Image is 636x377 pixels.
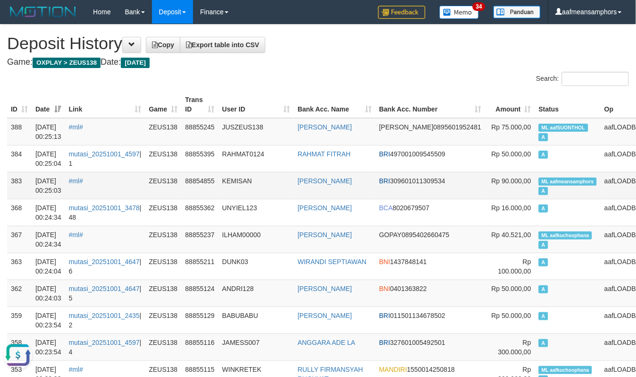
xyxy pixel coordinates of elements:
[69,312,140,319] a: mutasi_20251001_2435
[7,172,32,199] td: 383
[69,123,83,131] a: #ml#
[539,187,548,195] span: Approved
[32,199,65,226] td: [DATE] 00:24:34
[7,253,32,280] td: 363
[145,253,181,280] td: ZEUS138
[473,2,485,11] span: 34
[145,307,181,334] td: ZEUS138
[539,205,548,213] span: Approved
[298,231,352,239] a: [PERSON_NAME]
[32,145,65,172] td: [DATE] 00:25:04
[181,91,218,118] th: Trans ID: activate to sort column ascending
[181,118,218,146] td: 88855245
[539,151,548,159] span: Approved
[219,91,294,118] th: User ID: activate to sort column ascending
[65,280,145,307] td: | 5
[69,177,83,185] a: #ml#
[145,334,181,360] td: ZEUS138
[7,58,629,67] h4: Game: Date:
[69,150,140,158] a: mutasi_20251001_4597
[32,91,65,118] th: Date: activate to sort column ascending
[294,91,376,118] th: Bank Acc. Name: activate to sort column ascending
[539,285,548,293] span: Approved
[298,150,351,158] a: RAHMAT FITRAH
[493,6,541,18] img: panduan.png
[539,366,592,374] span: Manually Linked by aafkuchsophana
[181,226,218,253] td: 88855237
[33,58,101,68] span: OXPLAY > ZEUS138
[379,285,390,292] span: BNI
[375,334,485,360] td: 327601005492501
[375,280,485,307] td: 0401363822
[539,312,548,320] span: Approved
[7,199,32,226] td: 368
[145,91,181,118] th: Game: activate to sort column ascending
[219,253,294,280] td: DUNK03
[298,123,352,131] a: [PERSON_NAME]
[379,258,390,266] span: BNI
[69,204,140,212] a: mutasi_20251001_3478
[379,123,433,131] span: [PERSON_NAME]
[69,339,140,346] a: mutasi_20251001_4597
[375,172,485,199] td: 309601011309534
[539,339,548,347] span: Approved
[539,258,548,266] span: Approved
[379,150,390,158] span: BRI
[219,145,294,172] td: RAHMAT0124
[145,145,181,172] td: ZEUS138
[219,307,294,334] td: BABUBABU
[378,6,425,19] img: Feedback.jpg
[298,177,352,185] a: [PERSON_NAME]
[65,334,145,360] td: | 4
[498,258,531,275] span: Rp 100.000,00
[562,72,629,86] input: Search:
[181,307,218,334] td: 88855129
[379,231,402,239] span: GOPAY
[32,307,65,334] td: [DATE] 00:23:54
[539,178,597,186] span: Manually Linked by aafmeansamphors
[32,172,65,199] td: [DATE] 00:25:03
[539,133,548,141] span: Approved
[32,118,65,146] td: [DATE] 00:25:13
[7,34,629,53] h1: Deposit History
[7,280,32,307] td: 362
[121,58,150,68] span: [DATE]
[498,339,531,356] span: Rp 300.000,00
[298,204,352,212] a: [PERSON_NAME]
[32,334,65,360] td: [DATE] 00:23:54
[7,91,32,118] th: ID: activate to sort column ascending
[539,231,592,240] span: Manually Linked by aafkuchsophana
[145,118,181,146] td: ZEUS138
[65,253,145,280] td: | 6
[219,226,294,253] td: ILHAM00000
[219,172,294,199] td: KEMISAN
[7,145,32,172] td: 384
[4,4,32,32] button: Open LiveChat chat widget
[298,285,352,292] a: [PERSON_NAME]
[219,334,294,360] td: JAMESS007
[181,145,218,172] td: 88855395
[379,366,407,373] span: MANDIRI
[152,41,174,49] span: Copy
[65,199,145,226] td: | 48
[539,124,588,132] span: Manually Linked by aafSUONTHOL
[440,6,479,19] img: Button%20Memo.svg
[375,199,485,226] td: 8020679507
[7,307,32,334] td: 359
[492,231,531,239] span: Rp 40.521,00
[492,123,531,131] span: Rp 75.000,00
[298,258,367,266] a: WIRANDI SEPTIAWAN
[180,37,265,53] a: Export table into CSV
[375,145,485,172] td: 497001009545509
[146,37,180,53] a: Copy
[7,118,32,146] td: 388
[65,145,145,172] td: | 1
[492,177,531,185] span: Rp 90.000,00
[298,339,356,346] a: ANGGARA ADE LA
[219,118,294,146] td: JUSZEUS138
[375,307,485,334] td: 011501134678502
[535,91,601,118] th: Status
[7,5,79,19] img: MOTION_logo.png
[375,226,485,253] td: 0895402660475
[69,258,140,266] a: mutasi_20251001_4647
